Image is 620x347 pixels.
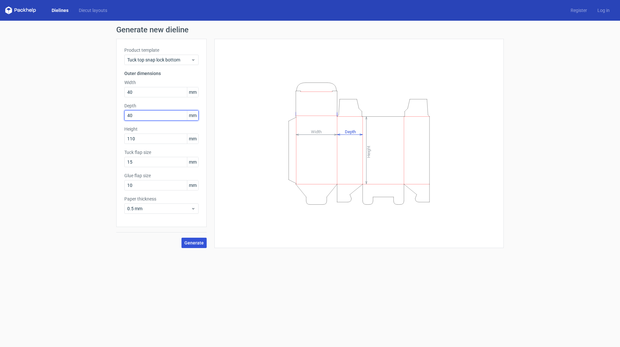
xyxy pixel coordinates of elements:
[345,129,356,134] tspan: Depth
[127,205,191,212] span: 0.5 mm
[124,196,199,202] label: Paper thickness
[124,172,199,179] label: Glue flap size
[187,111,198,120] span: mm
[116,26,504,34] h1: Generate new dieline
[565,7,592,14] a: Register
[124,47,199,53] label: Product template
[311,129,322,134] tspan: Width
[181,238,207,248] button: Generate
[366,146,371,157] tspan: Height
[187,87,198,97] span: mm
[74,7,112,14] a: Diecut layouts
[124,126,199,132] label: Height
[127,57,191,63] span: Tuck top snap lock bottom
[184,241,204,245] span: Generate
[187,157,198,167] span: mm
[124,79,199,86] label: Width
[592,7,615,14] a: Log in
[124,103,199,109] label: Depth
[124,149,199,156] label: Tuck flap size
[187,180,198,190] span: mm
[124,70,199,77] h3: Outer dimensions
[46,7,74,14] a: Dielines
[187,134,198,144] span: mm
